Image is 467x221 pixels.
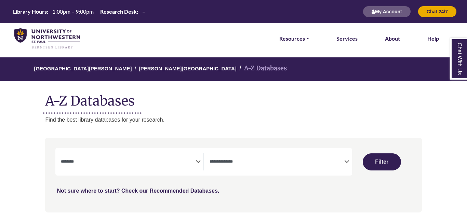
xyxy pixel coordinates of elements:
nav: Search filters [45,138,422,212]
button: Chat 24/7 [418,6,457,17]
th: Library Hours: [10,8,49,15]
a: [GEOGRAPHIC_DATA][PERSON_NAME] [34,65,132,71]
a: Hours Today [10,8,148,16]
span: – [142,8,145,15]
a: Not sure where to start? Check our Recommended Databases. [57,188,219,194]
a: Chat 24/7 [418,9,457,14]
textarea: Search [210,160,344,165]
li: A-Z Databases [237,64,287,73]
button: Submit for Search Results [363,153,401,170]
th: Research Desk: [97,8,138,15]
a: About [385,34,400,43]
p: Find the best library databases for your research. [45,115,422,124]
span: 1:00pm – 9:00pm [52,8,94,15]
table: Hours Today [10,8,148,14]
nav: breadcrumb [45,57,422,81]
button: My Account [363,6,411,17]
a: Services [336,34,358,43]
a: Help [427,34,439,43]
a: Resources [279,34,309,43]
a: My Account [363,9,411,14]
img: library_home [14,28,80,49]
h1: A-Z Databases [45,88,422,109]
textarea: Search [61,160,196,165]
a: [PERSON_NAME][GEOGRAPHIC_DATA] [139,65,237,71]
